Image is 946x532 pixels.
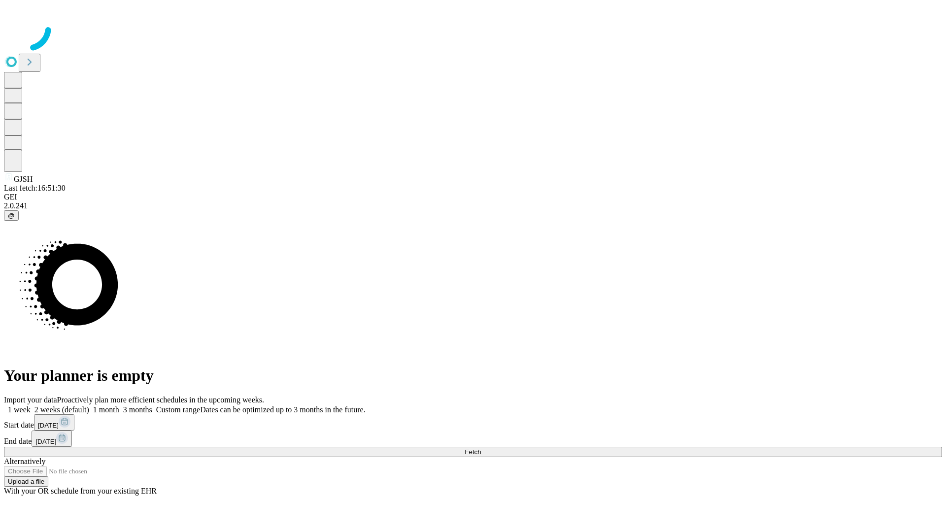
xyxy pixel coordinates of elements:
[465,448,481,456] span: Fetch
[93,405,119,414] span: 1 month
[4,184,66,192] span: Last fetch: 16:51:30
[4,414,942,431] div: Start date
[156,405,200,414] span: Custom range
[57,396,264,404] span: Proactively plan more efficient schedules in the upcoming weeks.
[4,476,48,487] button: Upload a file
[4,201,942,210] div: 2.0.241
[32,431,72,447] button: [DATE]
[200,405,365,414] span: Dates can be optimized up to 3 months in the future.
[4,487,157,495] span: With your OR schedule from your existing EHR
[35,438,56,445] span: [DATE]
[4,210,19,221] button: @
[4,431,942,447] div: End date
[4,447,942,457] button: Fetch
[34,405,89,414] span: 2 weeks (default)
[14,175,33,183] span: GJSH
[34,414,74,431] button: [DATE]
[4,193,942,201] div: GEI
[4,457,45,465] span: Alternatively
[8,212,15,219] span: @
[8,405,31,414] span: 1 week
[4,396,57,404] span: Import your data
[38,422,59,429] span: [DATE]
[4,366,942,385] h1: Your planner is empty
[123,405,152,414] span: 3 months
